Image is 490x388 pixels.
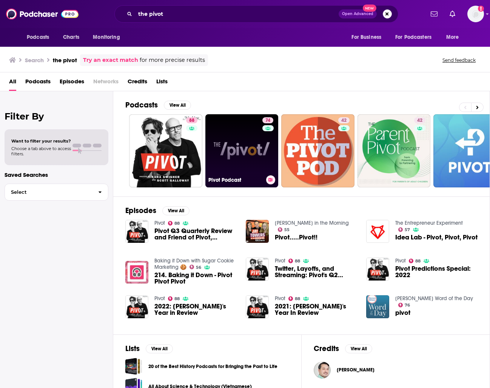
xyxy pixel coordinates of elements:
span: 88 [174,297,180,301]
h2: Lists [125,344,140,353]
a: 88 [168,221,180,225]
span: 214. Baking it Down - Pivot Pivot Pivot [154,272,237,285]
img: Idea Lab - Pivot, Pivot, Pivot [366,220,389,243]
a: Show notifications dropdown [428,8,441,20]
button: View All [345,344,372,353]
span: 88 [295,297,300,301]
span: 57 [405,228,410,232]
span: Networks [93,75,119,91]
a: 88 [129,114,202,187]
a: Podcasts [25,75,51,91]
img: User Profile [467,6,484,22]
span: 74 [265,117,270,124]
button: Open AdvancedNew [339,9,377,18]
span: 88 [189,117,194,124]
span: Podcasts [27,32,49,43]
h3: the pivot [53,57,77,64]
button: Show profile menu [467,6,484,22]
button: View All [162,206,190,215]
a: Pivot [395,258,406,264]
button: View All [146,344,173,353]
img: 2021: Pivot's Year In Review [246,295,269,318]
span: Open Advanced [342,12,373,16]
input: Search podcasts, credits, & more... [135,8,339,20]
img: Podchaser - Follow, Share and Rate Podcasts [6,7,79,21]
span: 88 [415,259,421,263]
a: pivot [395,310,410,316]
span: 42 [341,117,347,124]
span: Logged in as traviswinkler [467,6,484,22]
img: Pivot Q3 Quarterly Review and Friend of Pivot, Senator Amy Klobuchar [125,220,148,243]
a: Pivot Q3 Quarterly Review and Friend of Pivot, Senator Amy Klobuchar [154,228,237,241]
img: Pivot.....Pivot!! [246,220,269,243]
a: Jay Towers in the Morning [275,220,349,226]
p: Saved Searches [5,171,108,178]
span: For Podcasters [395,32,431,43]
a: Pivot [275,258,285,264]
a: ListsView All [125,344,173,353]
a: Baking it Down with Sugar Cookie Marketing 🍪 [154,258,234,270]
a: All [9,75,16,91]
button: open menu [88,30,129,44]
span: Want to filter your results? [11,138,71,144]
a: 42 [357,114,431,187]
span: Monitoring [93,32,120,43]
a: Credits [128,75,147,91]
span: 42 [417,117,422,124]
h2: Credits [314,344,339,353]
a: Charts [58,30,84,44]
a: Pivot [154,295,165,302]
a: Idea Lab - Pivot, Pivot, Pivot [395,234,478,241]
a: Episodes [60,75,84,91]
span: Pivot.....Pivot!! [275,234,317,241]
a: 42 [281,114,354,187]
img: Pivot Predictions Special: 2022 [366,258,389,281]
span: For Business [351,32,381,43]
div: Search podcasts, credits, & more... [114,5,398,23]
h3: Pivot Podcast [208,177,263,183]
a: 88 [168,296,180,301]
a: 56 [190,265,202,269]
a: 74 [262,117,273,123]
a: 2021: Pivot's Year In Review [275,303,357,316]
img: 214. Baking it Down - Pivot Pivot Pivot [125,261,148,284]
span: Select [5,190,92,195]
h2: Filter By [5,111,108,122]
button: View All [164,101,191,110]
span: New [363,5,376,12]
a: Show notifications dropdown [447,8,458,20]
span: 76 [405,304,410,307]
a: Lists [156,75,168,91]
a: 42 [338,117,350,123]
span: [PERSON_NAME] [337,367,374,373]
a: 2022: Pivot's Year in Review [154,303,237,316]
span: Pivot Predictions Special: 2022 [395,265,478,278]
button: open menu [22,30,59,44]
a: 74Pivot Podcast [205,114,279,187]
span: for more precise results [140,56,205,64]
img: 2022: Pivot's Year in Review [125,295,148,318]
img: Gary Guseinov [314,362,331,379]
a: 42 [414,117,425,123]
a: The Entrepreneur Experiment [395,220,463,226]
button: open menu [346,30,391,44]
a: 76 [398,303,410,307]
a: Twitter, Layoffs, and Streaming: Pivot's Q2 Quarterly Review [246,258,269,281]
a: Gary Guseinov [337,367,374,373]
a: PodcastsView All [125,100,191,110]
span: 88 [295,259,300,263]
a: Pivot [275,295,285,302]
a: CreditsView All [314,344,372,353]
